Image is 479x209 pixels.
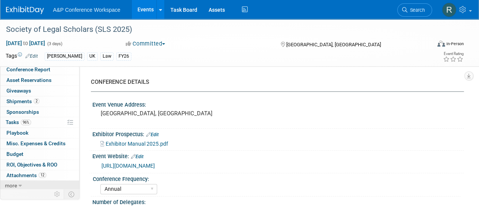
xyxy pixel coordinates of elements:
[437,41,445,47] img: Format-Inperson.png
[6,52,38,61] td: Tags
[146,132,159,137] a: Edit
[22,40,29,46] span: to
[0,86,79,96] a: Giveaways
[101,110,239,117] pre: [GEOGRAPHIC_DATA], [GEOGRAPHIC_DATA]
[0,128,79,138] a: Playbook
[106,141,168,147] span: Exhibitor Manual 2025.pdf
[6,151,23,157] span: Budget
[0,160,79,170] a: ROI, Objectives & ROO
[6,119,31,125] span: Tasks
[6,77,51,83] span: Asset Reservations
[407,7,425,13] span: Search
[6,6,44,14] img: ExhibitDay
[6,40,45,47] span: [DATE] [DATE]
[64,189,80,199] td: Toggle Event Tabs
[116,52,131,60] div: FY26
[6,172,46,178] span: Attachments
[442,3,456,17] img: Rosamund Jubber
[45,52,84,60] div: [PERSON_NAME]
[0,149,79,159] a: Budget
[92,99,464,108] div: Event Venue Address:
[21,119,31,125] span: 96%
[0,138,79,149] a: Misc. Expenses & Credits
[91,78,458,86] div: CONFERENCE DETAILS
[0,75,79,85] a: Asset Reservations
[123,40,168,48] button: Committed
[397,39,464,51] div: Event Format
[92,196,464,206] div: Number of Delegates:
[6,130,28,136] span: Playbook
[6,109,39,115] span: Sponsorships
[39,172,46,178] span: 12
[25,53,38,59] a: Edit
[100,52,114,60] div: Law
[0,107,79,117] a: Sponsorships
[6,88,31,94] span: Giveaways
[100,141,168,147] a: Exhibitor Manual 2025.pdf
[5,182,17,189] span: more
[47,41,62,46] span: (3 days)
[51,189,64,199] td: Personalize Event Tab Strip
[6,66,50,72] span: Conference Report
[446,41,464,47] div: In-Person
[93,173,460,183] div: Conference Frequency:
[286,42,381,47] span: [GEOGRAPHIC_DATA], [GEOGRAPHIC_DATA]
[34,98,39,104] span: 2
[0,64,79,75] a: Conference Report
[3,23,425,36] div: Society of Legal Scholars (SLS 2025)
[0,181,79,191] a: more
[6,140,66,146] span: Misc. Expenses & Credits
[101,163,155,169] a: [URL][DOMAIN_NAME]
[131,154,144,159] a: Edit
[6,162,57,168] span: ROI, Objectives & ROO
[53,7,120,13] span: A&P Conference Workspace
[0,117,79,127] a: Tasks96%
[92,151,464,160] div: Event Website:
[0,170,79,181] a: Attachments12
[443,52,463,56] div: Event Rating
[87,52,98,60] div: UK
[0,96,79,107] a: Shipments2
[92,129,464,138] div: Exhibitor Prospectus:
[6,98,39,104] span: Shipments
[397,3,432,17] a: Search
